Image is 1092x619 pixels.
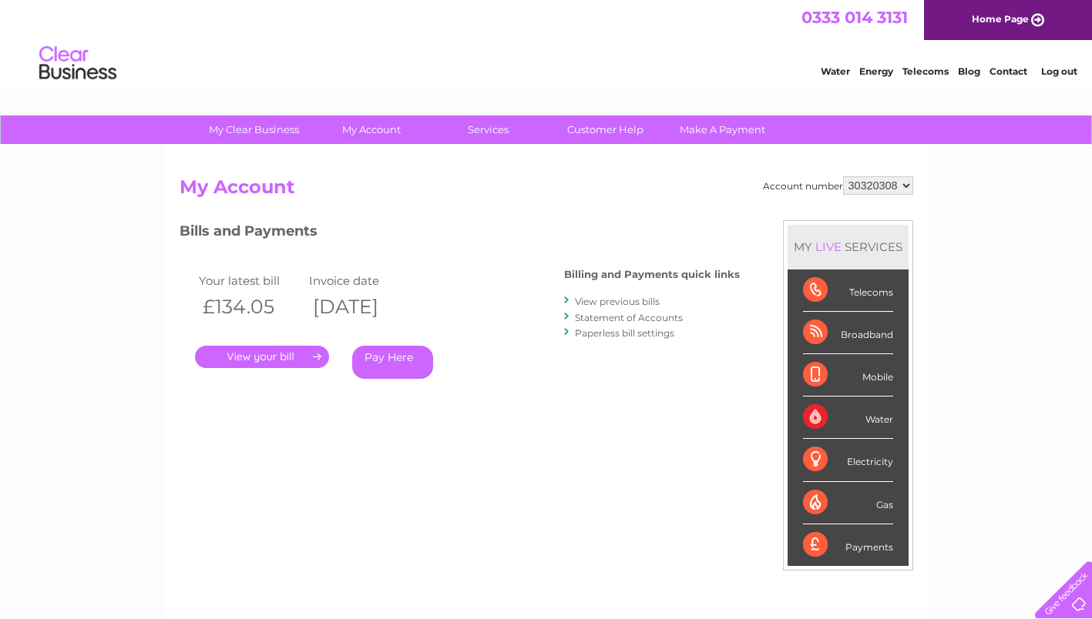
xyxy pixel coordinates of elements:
a: My Account [307,115,435,144]
th: [DATE] [305,291,416,323]
a: Services [425,115,552,144]
a: My Clear Business [190,115,318,144]
a: Pay Here [352,346,433,379]
a: Paperless bill settings [575,327,674,339]
a: View previous bills [575,296,660,307]
div: Electricity [803,439,893,481]
a: . [195,346,329,368]
h3: Bills and Payments [180,220,740,247]
div: Gas [803,482,893,524]
div: Water [803,396,893,439]
h2: My Account [180,176,913,206]
a: Blog [958,65,980,77]
a: Make A Payment [659,115,786,144]
div: Clear Business is a trading name of Verastar Limited (registered in [GEOGRAPHIC_DATA] No. 3667643... [183,8,911,75]
div: Telecoms [803,269,893,312]
div: Mobile [803,354,893,396]
a: Customer Help [542,115,669,144]
div: Account number [763,176,913,195]
a: 0333 014 3131 [801,8,908,27]
div: LIVE [812,239,845,254]
div: MY SERVICES [788,225,909,269]
td: Your latest bill [195,270,306,291]
div: Broadband [803,312,893,354]
a: Contact [990,65,1027,77]
a: Log out [1041,65,1077,77]
a: Water [821,65,850,77]
img: logo.png [39,40,117,87]
th: £134.05 [195,291,306,323]
td: Invoice date [305,270,416,291]
a: Statement of Accounts [575,312,683,323]
div: Payments [803,524,893,566]
a: Energy [859,65,893,77]
a: Telecoms [902,65,949,77]
h4: Billing and Payments quick links [564,269,740,280]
